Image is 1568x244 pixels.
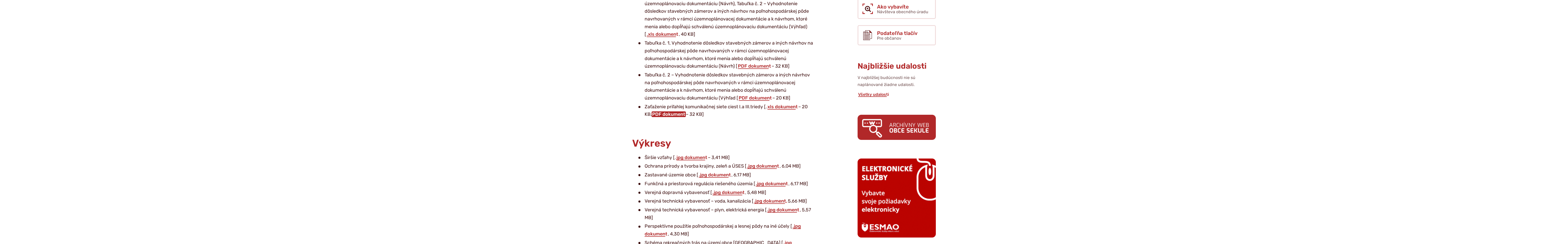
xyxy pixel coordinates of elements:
[645,223,801,237] a: .jpg dokument
[767,207,800,213] a: .jpg dokument
[858,62,936,70] h3: Najbližšie udalosti
[858,159,936,237] img: esmao_sekule_b.png
[737,63,772,69] a: PDF dokument
[858,115,936,140] img: archiv.png
[858,25,936,45] a: Podateľňa tlačív Pre občanov
[755,181,788,186] a: .jpg dokument
[632,137,671,149] span: Výkresy
[877,30,917,36] span: Podateľňa tlačív
[676,155,708,160] a: jpg dokument
[652,111,686,117] a: PDF dokument
[746,163,780,169] a: .jpg dokument
[712,190,745,195] a: .jpg dokument
[877,9,928,14] span: Návšteva obecného úradu
[858,92,889,97] a: Všetky udalosti
[858,74,936,88] p: V najbližšej budúcnosti nie sú naplánované žiadne udalosti.
[767,104,798,110] a: xls dokument
[646,31,679,37] a: .xls dokument
[698,172,731,178] a: .jpg dokument
[638,223,816,238] li: Perspektívne použitie poľnohospodárskej a lesnej pôdy na iné účely [ , 4,30 MB]
[638,206,816,221] li: Verejná technická vybavenosť – plyn, elektrická energia [ , 5,57 MB]
[638,171,816,179] li: Zastavané územie obce [ , 6,17 MB]
[877,36,901,41] span: Pre občanov
[877,4,928,10] span: Ako vybavíte
[638,71,816,102] li: Tabuľka č. 2 – Vyhodnotenie dôsledkov stavebných zámerov a iných návrhov na poľnohospodárskej pôd...
[638,39,816,70] li: Tabuľka č. 1, Vyhodnotenie dôsledkov stavebných zámerov a iných návrhov na poľnohospodárskej pôde...
[638,197,816,205] li: Verejná technická vybavenosť – voda, kanalizácia [ 5,66 MB]
[753,198,788,204] a: .jpg dokument,
[638,162,816,170] li: Ochrana prírody a tvorba krajiny, zeleň a ÚSES [ , 6,04 MB]
[738,95,772,101] a: PDF dokument
[638,189,816,197] li: Verejná dopravná vybavenosť [ , 5,48 MB]
[638,154,816,162] li: Širšie vzťahy [. – 3,41 MB]
[638,103,816,118] li: Zaťaženie priľahlej komunikačnej siete ciest I.a III.triedy [. – 20 KB, – 32 KB]
[638,180,816,188] li: Funkčná a priestorová regulácia riešeného územia [ , 6,17 MB]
